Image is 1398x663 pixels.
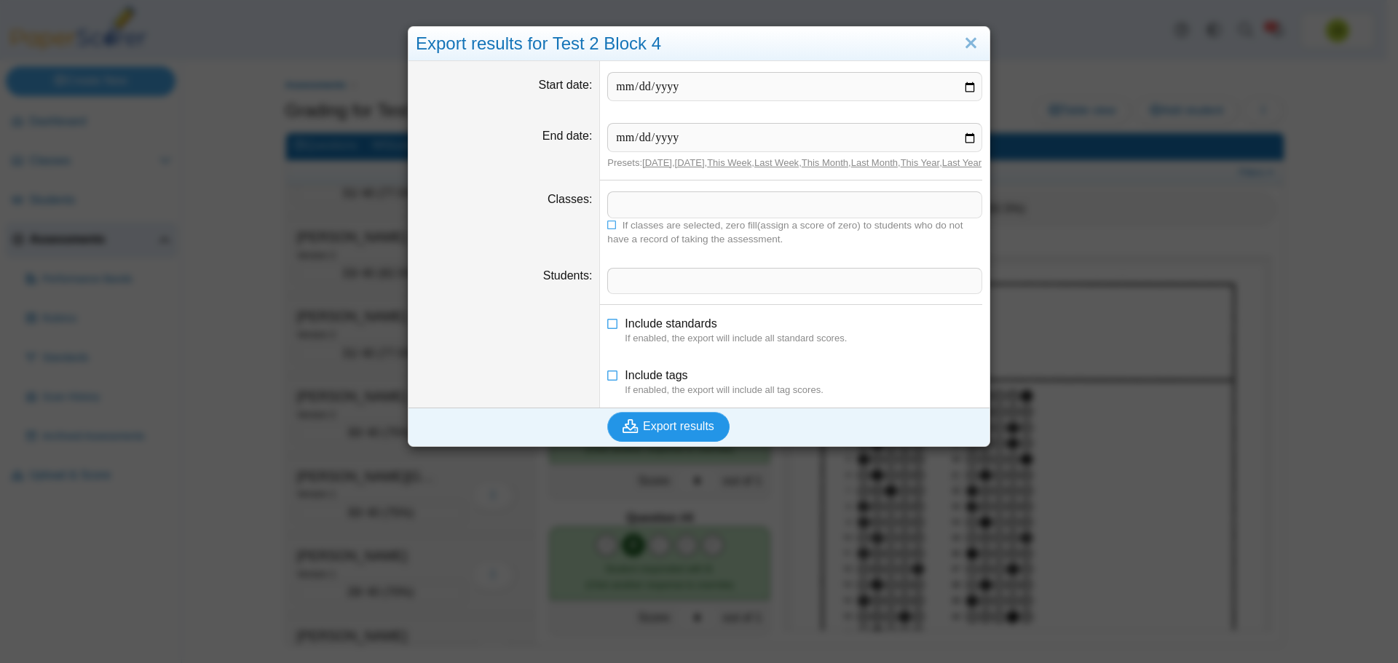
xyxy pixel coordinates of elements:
[607,268,982,294] tags: ​
[754,157,799,168] a: Last Week
[543,269,593,282] label: Students
[607,220,963,245] span: If classes are selected, zero fill(assign a score of zero) to students who do not have a record o...
[675,157,705,168] a: [DATE]
[802,157,848,168] a: This Month
[542,130,593,142] label: End date
[643,420,714,432] span: Export results
[625,332,982,345] dfn: If enabled, the export will include all standard scores.
[408,27,990,61] div: Export results for Test 2 Block 4
[851,157,898,168] a: Last Month
[625,317,716,330] span: Include standards
[942,157,982,168] a: Last Year
[607,156,982,170] div: Presets: , , , , , , ,
[607,191,982,218] tags: ​
[625,369,687,381] span: Include tags
[960,31,982,56] a: Close
[539,79,593,91] label: Start date
[625,384,982,397] dfn: If enabled, the export will include all tag scores.
[642,157,672,168] a: [DATE]
[707,157,751,168] a: This Week
[607,412,730,441] button: Export results
[548,193,592,205] label: Classes
[901,157,940,168] a: This Year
